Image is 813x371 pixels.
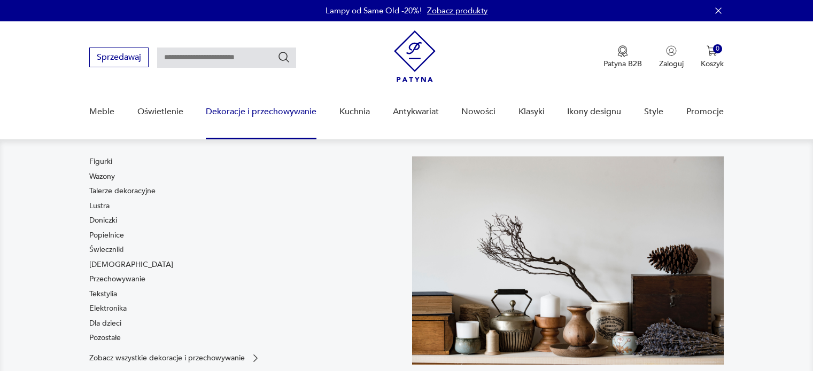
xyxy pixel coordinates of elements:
[427,5,487,16] a: Zobacz produkty
[206,91,316,132] a: Dekoracje i przechowywanie
[518,91,545,132] a: Klasyki
[339,91,370,132] a: Kuchnia
[89,333,121,343] a: Pozostałe
[89,156,112,167] a: Figurki
[89,230,124,241] a: Popielnice
[412,156,724,364] img: cfa44e985ea346226f89ee8969f25989.jpg
[89,91,114,132] a: Meble
[89,215,117,226] a: Doniczki
[393,91,439,132] a: Antykwariat
[137,91,183,132] a: Oświetlenie
[89,171,115,182] a: Wazony
[89,354,245,361] p: Zobacz wszystkie dekoracje i przechowywanie
[394,30,436,82] img: Patyna - sklep z meblami i dekoracjami vintage
[713,44,722,53] div: 0
[89,259,173,270] a: [DEMOGRAPHIC_DATA]
[603,45,642,69] a: Ikona medaluPatyna B2B
[686,91,724,132] a: Promocje
[326,5,422,16] p: Lampy od Same Old -20%!
[666,45,677,56] img: Ikonka użytkownika
[89,186,156,196] a: Talerze dekoracyjne
[659,59,684,69] p: Zaloguj
[89,274,145,285] a: Przechowywanie
[603,59,642,69] p: Patyna B2B
[89,303,127,314] a: Elektronika
[89,201,110,211] a: Lustra
[659,45,684,69] button: Zaloguj
[707,45,717,56] img: Ikona koszyka
[644,91,663,132] a: Style
[89,289,117,299] a: Tekstylia
[277,51,290,64] button: Szukaj
[701,59,724,69] p: Koszyk
[89,244,123,255] a: Świeczniki
[567,91,621,132] a: Ikony designu
[617,45,628,57] img: Ikona medalu
[89,318,121,329] a: Dla dzieci
[89,353,261,364] a: Zobacz wszystkie dekoracje i przechowywanie
[461,91,495,132] a: Nowości
[89,54,149,62] a: Sprzedawaj
[89,48,149,67] button: Sprzedawaj
[701,45,724,69] button: 0Koszyk
[603,45,642,69] button: Patyna B2B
